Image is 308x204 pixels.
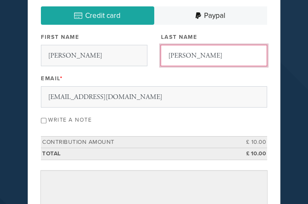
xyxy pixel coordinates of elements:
[154,6,268,25] a: Paypal
[161,33,197,41] label: Last Name
[41,33,79,41] label: First Name
[48,117,92,123] label: Write a note
[41,148,229,160] td: Total
[41,75,63,82] label: Email
[41,136,229,148] td: Contribution Amount
[60,75,63,82] span: This field is required.
[229,136,267,148] td: £ 10.00
[41,6,154,25] a: Credit card
[229,148,267,160] td: £ 10.00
